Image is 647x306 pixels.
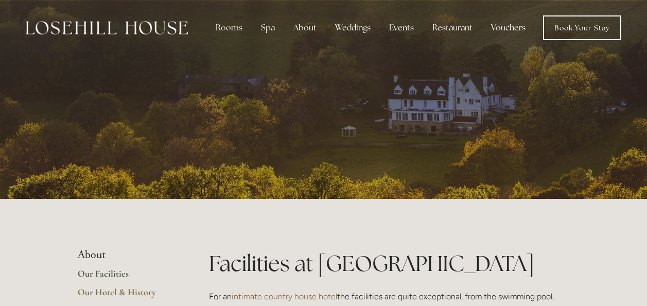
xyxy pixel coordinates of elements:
div: Weddings [327,18,379,38]
a: Our Facilities [78,268,176,286]
a: Book Your Stay [543,15,621,40]
a: Our Hotel & History [78,286,176,305]
h1: Facilities at [GEOGRAPHIC_DATA] [209,248,570,279]
div: Restaurant [424,18,481,38]
a: intimate country house hotel [232,292,337,301]
div: Rooms [207,18,251,38]
div: Events [381,18,422,38]
img: Losehill House [26,21,188,35]
div: Spa [253,18,283,38]
div: About [285,18,325,38]
a: Vouchers [483,18,534,38]
li: About [78,248,176,262]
